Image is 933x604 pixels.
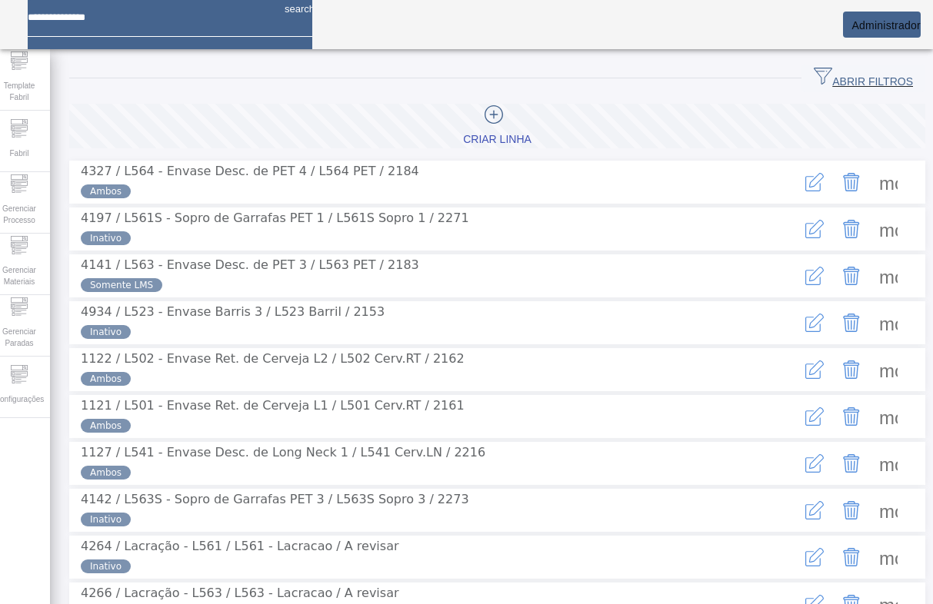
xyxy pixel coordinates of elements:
span: 4264 / Lacração - L561 / L561 - Lacracao / A revisar [81,539,399,553]
button: Delete [833,492,870,529]
button: Delete [833,257,870,294]
button: Delete [833,539,870,576]
button: Mais [870,164,907,201]
span: Ambos [90,372,122,386]
button: Mais [870,398,907,435]
button: Criar linha [69,104,925,148]
button: Mais [870,539,907,576]
span: Fabril [5,143,33,164]
span: 1127 / L541 - Envase Desc. de Long Neck 1 / L541 Cerv.LN / 2216 [81,445,485,460]
button: Mais [870,445,907,482]
button: Mais [870,492,907,529]
span: 4197 / L561S - Sopro de Garrafas PET 1 / L561S Sopro 1 / 2271 [81,211,469,225]
span: Ambos [90,184,122,198]
img: logo-mes-athena [12,12,143,37]
span: Inativo [90,325,122,339]
button: Delete [833,164,870,201]
span: Inativo [90,231,122,245]
button: Delete [833,445,870,482]
button: Delete [833,398,870,435]
span: 4266 / Lacração - L563 / L563 - Lacracao / A revisar [81,586,399,600]
span: ABRIR FILTROS [814,67,913,90]
button: Mais [870,304,907,341]
span: Administrador [851,19,921,32]
span: 1122 / L502 - Envase Ret. de Cerveja L2 / L502 Cerv.RT / 2162 [81,351,465,366]
span: 4141 / L563 - Envase Desc. de PET 3 / L563 PET / 2183 [81,257,419,272]
span: 4142 / L563S - Sopro de Garrafas PET 3 / L563S Sopro 3 / 2273 [81,492,469,506]
div: Criar linha [463,132,531,148]
button: Delete [833,304,870,341]
span: Somente LMS [90,278,153,292]
span: Inativo [90,513,122,526]
button: Mais [870,257,907,294]
button: Mais [870,351,907,388]
span: Ambos [90,466,122,480]
span: Inativo [90,559,122,573]
button: ABRIR FILTROS [801,65,925,92]
button: Delete [833,211,870,247]
span: 1121 / L501 - Envase Ret. de Cerveja L1 / L501 Cerv.RT / 2161 [81,398,465,413]
button: Mais [870,211,907,247]
span: 4934 / L523 - Envase Barris 3 / L523 Barril / 2153 [81,304,385,319]
span: Ambos [90,419,122,433]
span: 4327 / L564 - Envase Desc. de PET 4 / L564 PET / 2184 [81,164,419,178]
button: Delete [833,351,870,388]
